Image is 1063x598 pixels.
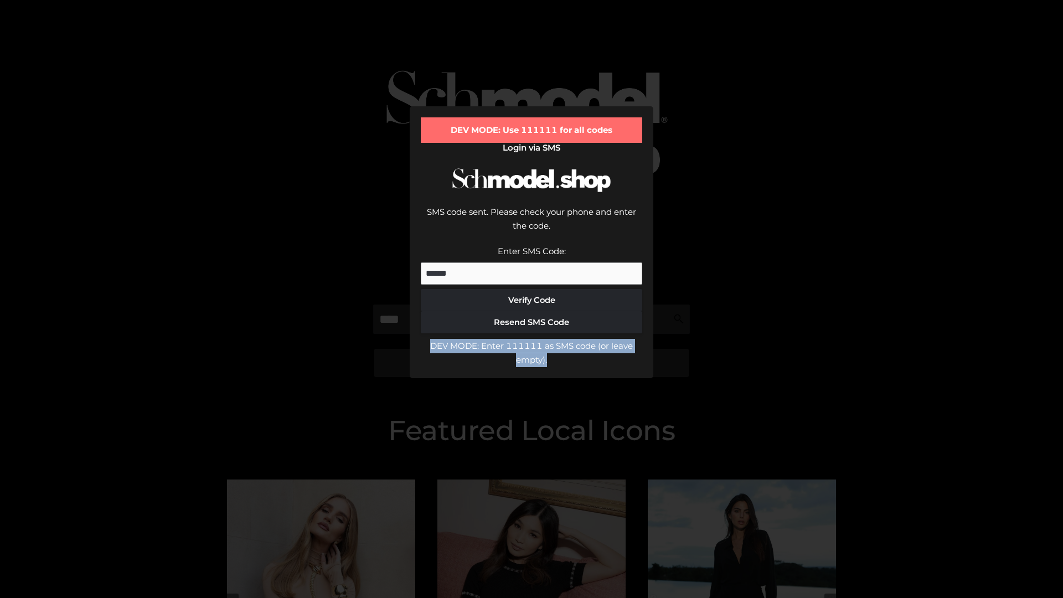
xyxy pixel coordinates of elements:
div: SMS code sent. Please check your phone and enter the code. [421,205,642,244]
img: Schmodel Logo [448,158,615,202]
button: Resend SMS Code [421,311,642,333]
label: Enter SMS Code: [498,246,566,256]
h2: Login via SMS [421,143,642,153]
div: DEV MODE: Enter 111111 as SMS code (or leave empty). [421,339,642,367]
div: DEV MODE: Use 111111 for all codes [421,117,642,143]
button: Verify Code [421,289,642,311]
